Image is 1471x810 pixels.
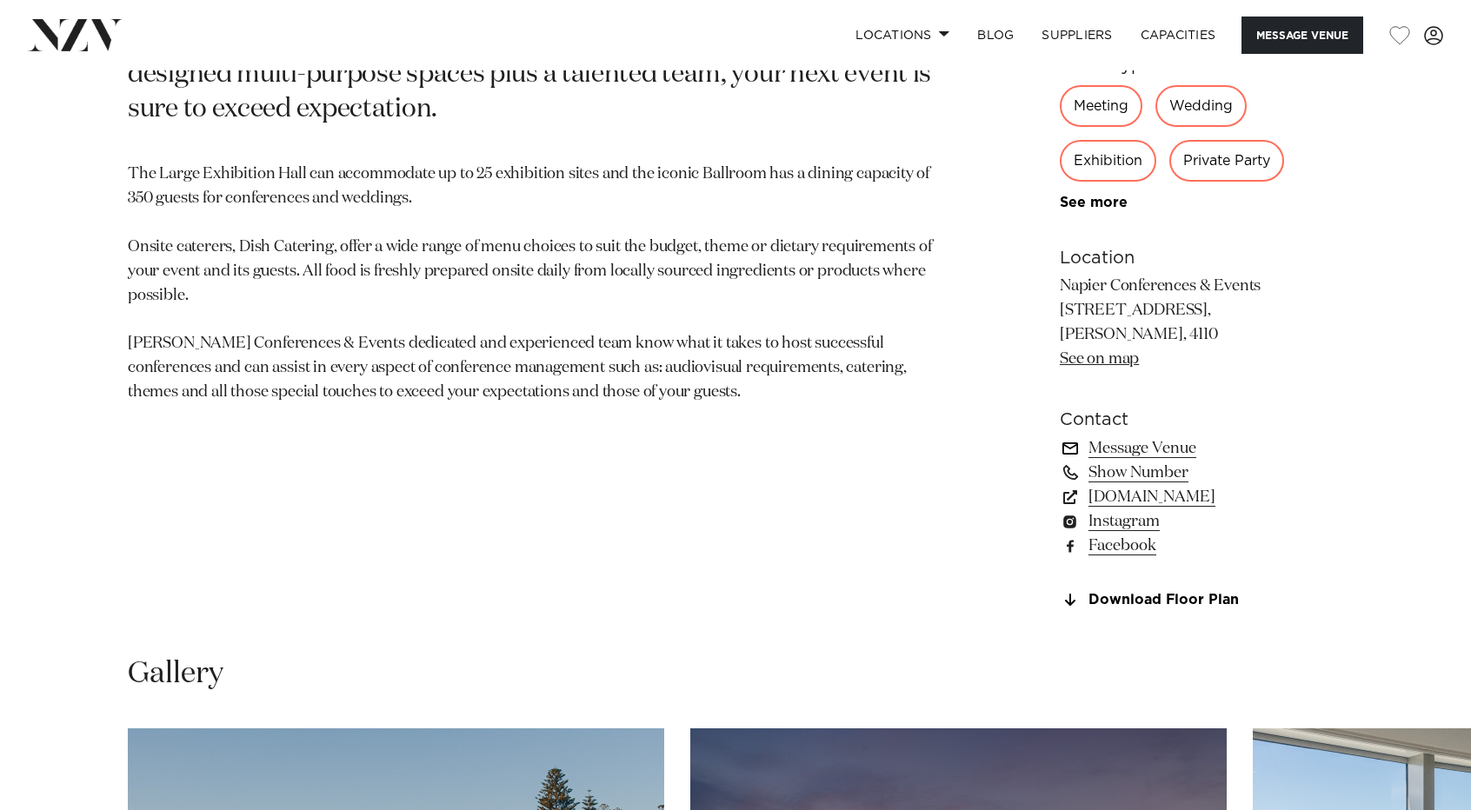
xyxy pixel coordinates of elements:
a: Download Floor Plan [1060,593,1343,608]
a: Capacities [1127,17,1230,54]
p: Napier Conferences & Events [STREET_ADDRESS], [PERSON_NAME], 4110 [1060,275,1343,372]
a: Instagram [1060,509,1343,534]
h6: Location [1060,245,1343,271]
a: See on map [1060,351,1139,367]
a: Locations [842,17,963,54]
div: Exhibition [1060,140,1156,182]
img: nzv-logo.png [28,19,123,50]
h2: Gallery [128,654,223,694]
a: Message Venue [1060,436,1343,461]
div: Private Party [1169,140,1284,182]
p: The Large Exhibition Hall can accommodate up to 25 exhibition sites and the iconic Ballroom has a... [128,163,936,405]
a: Show Number [1060,461,1343,485]
div: Meeting [1060,85,1142,127]
a: SUPPLIERS [1028,17,1126,54]
a: [DOMAIN_NAME] [1060,485,1343,509]
a: Facebook [1060,534,1343,558]
div: Wedding [1155,85,1247,127]
a: BLOG [963,17,1028,54]
h6: Contact [1060,407,1343,433]
button: Message Venue [1241,17,1363,54]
